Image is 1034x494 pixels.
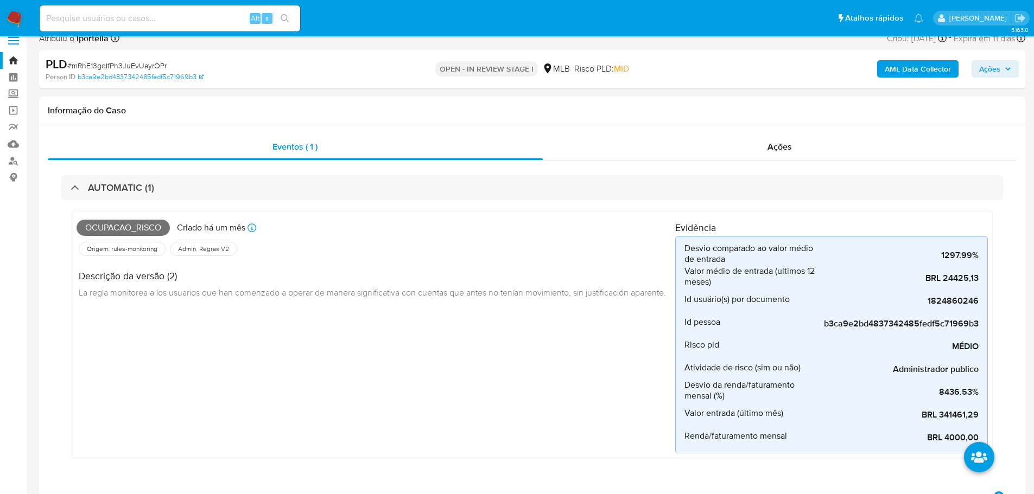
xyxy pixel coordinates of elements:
[67,60,167,71] span: # mRhE13gqIfPh3JuEvUayrOPr
[767,140,792,153] span: Ações
[914,14,923,23] a: Notificações
[574,63,629,75] span: Risco PLD:
[979,60,1000,78] span: Ações
[614,62,629,75] span: MID
[877,60,959,78] button: AML Data Collector
[1014,12,1026,24] a: Sair
[86,245,158,253] span: Origem: rules-monitoring
[40,11,300,25] input: Pesquise usuários ou casos...
[177,222,245,234] p: Criado há um mês
[845,12,903,24] span: Atalhos rápidos
[79,286,666,298] span: La regla monitorea a los usuarios que han comenzado a operar de manera significativa con cuentas ...
[46,72,75,82] b: Person ID
[77,220,170,236] span: Ocupacao_risco
[265,13,269,23] span: s
[949,13,1011,23] p: lucas.portella@mercadolivre.com
[435,61,538,76] p: OPEN - IN REVIEW STAGE I
[177,245,230,253] span: Admin. Regras V2
[46,55,67,73] b: PLD
[74,32,109,44] b: lportella
[88,182,154,194] h3: AUTOMATIC (1)
[954,33,1015,44] span: Expira em 11 dias
[274,11,296,26] button: search-icon
[885,60,951,78] b: AML Data Collector
[949,31,951,46] span: -
[39,33,109,44] span: Atribuiu o
[542,63,570,75] div: MLB
[972,60,1019,78] button: Ações
[61,175,1004,200] div: AUTOMATIC (1)
[251,13,259,23] span: Alt
[1011,25,1029,34] span: 3.163.0
[79,270,666,282] h4: Descrição da versão (2)
[48,105,1017,116] h1: Informação do Caso
[272,140,318,153] span: Eventos ( 1 )
[887,31,947,46] div: Criou: [DATE]
[78,72,204,82] a: b3ca9e2bd4837342485fedf5c71969b3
